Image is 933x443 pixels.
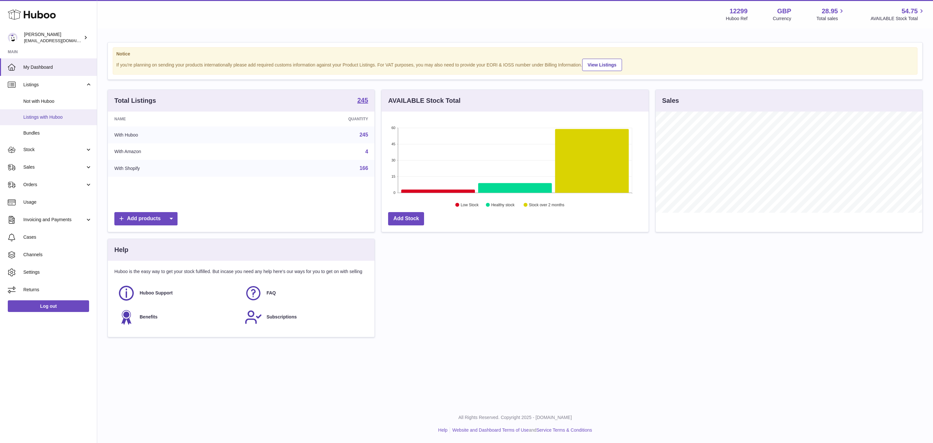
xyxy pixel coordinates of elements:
text: 15 [392,174,396,178]
a: Benefits [118,308,238,326]
td: With Amazon [108,143,254,160]
strong: 12299 [730,7,748,16]
span: Not with Huboo [23,98,92,104]
span: 54.75 [902,7,918,16]
a: 245 [360,132,368,138]
span: FAQ [267,290,276,296]
span: Invoicing and Payments [23,217,85,223]
a: FAQ [245,284,365,302]
h3: Help [114,245,128,254]
span: Listings with Huboo [23,114,92,120]
span: 28.95 [822,7,838,16]
h3: Total Listings [114,96,156,105]
a: Help [438,427,448,433]
a: Huboo Support [118,284,238,302]
span: Benefits [140,314,157,320]
span: Stock [23,147,85,153]
text: 60 [392,126,396,130]
span: Returns [23,287,92,293]
img: internalAdmin-12299@internal.huboo.com [8,33,17,42]
a: Service Terms & Conditions [536,427,592,433]
span: Usage [23,199,92,205]
a: 166 [360,165,368,171]
a: View Listings [582,59,622,71]
text: 30 [392,158,396,162]
span: My Dashboard [23,64,92,70]
h3: Sales [662,96,679,105]
a: Website and Dashboard Terms of Use [452,427,529,433]
span: Cases [23,234,92,240]
span: [EMAIL_ADDRESS][DOMAIN_NAME] [24,38,95,43]
span: Huboo Support [140,290,173,296]
span: Total sales [816,16,845,22]
span: Settings [23,269,92,275]
a: Add products [114,212,178,225]
span: Subscriptions [267,314,297,320]
p: All Rights Reserved. Copyright 2025 - [DOMAIN_NAME] [102,414,928,421]
span: Bundles [23,130,92,136]
a: Subscriptions [245,308,365,326]
text: 45 [392,142,396,146]
td: With Shopify [108,160,254,177]
div: [PERSON_NAME] [24,31,82,44]
a: Log out [8,300,89,312]
text: Healthy stock [491,203,515,207]
span: Orders [23,182,85,188]
div: If you're planning on sending your products internationally please add required customs informati... [116,58,914,71]
th: Name [108,112,254,126]
span: Channels [23,252,92,258]
strong: 245 [357,97,368,103]
strong: Notice [116,51,914,57]
a: 245 [357,97,368,105]
a: 54.75 AVAILABLE Stock Total [870,7,925,22]
td: With Huboo [108,126,254,143]
span: Listings [23,82,85,88]
a: 4 [365,149,368,154]
th: Quantity [254,112,375,126]
span: AVAILABLE Stock Total [870,16,925,22]
a: Add Stock [388,212,424,225]
li: and [450,427,592,433]
span: Sales [23,164,85,170]
a: 28.95 Total sales [816,7,845,22]
text: 0 [394,191,396,195]
strong: GBP [777,7,791,16]
text: Low Stock [461,203,479,207]
div: Huboo Ref [726,16,748,22]
p: Huboo is the easy way to get your stock fulfilled. But incase you need any help here's our ways f... [114,269,368,275]
h3: AVAILABLE Stock Total [388,96,460,105]
text: Stock over 2 months [529,203,564,207]
div: Currency [773,16,791,22]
